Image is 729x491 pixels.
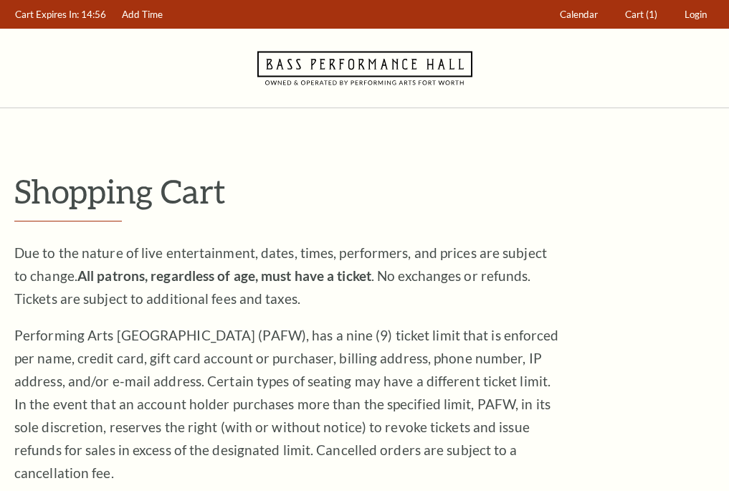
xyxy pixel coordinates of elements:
[560,9,598,20] span: Calendar
[115,1,170,29] a: Add Time
[14,173,715,209] p: Shopping Cart
[81,9,106,20] span: 14:56
[685,9,707,20] span: Login
[619,1,664,29] a: Cart (1)
[77,267,371,284] strong: All patrons, regardless of age, must have a ticket
[14,244,547,307] span: Due to the nature of live entertainment, dates, times, performers, and prices are subject to chan...
[625,9,644,20] span: Cart
[553,1,605,29] a: Calendar
[678,1,714,29] a: Login
[15,9,79,20] span: Cart Expires In:
[14,324,559,485] p: Performing Arts [GEOGRAPHIC_DATA] (PAFW), has a nine (9) ticket limit that is enforced per name, ...
[646,9,657,20] span: (1)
